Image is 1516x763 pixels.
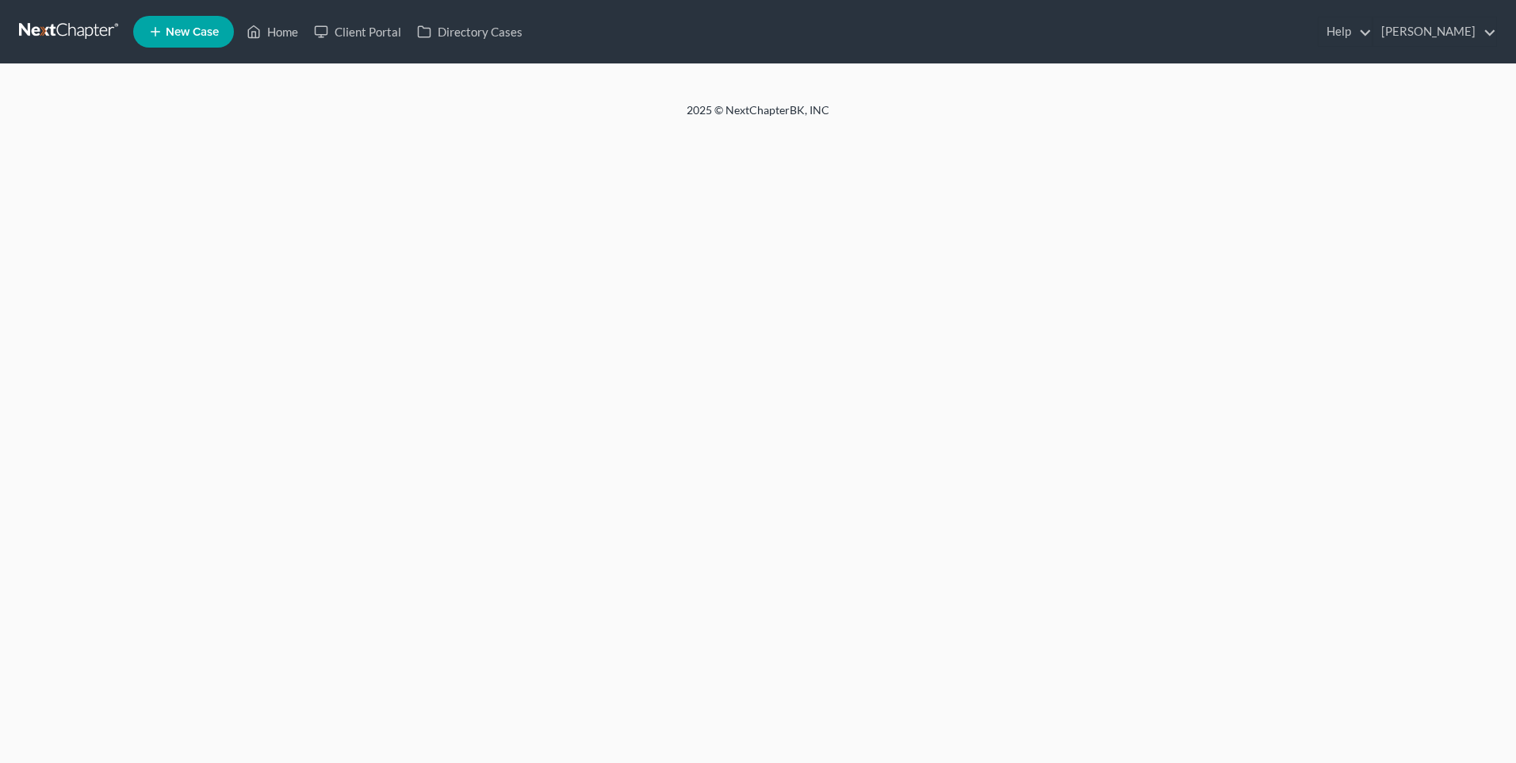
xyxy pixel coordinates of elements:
[1319,17,1372,46] a: Help
[306,102,1210,131] div: 2025 © NextChapterBK, INC
[306,17,409,46] a: Client Portal
[133,16,234,48] new-legal-case-button: New Case
[239,17,306,46] a: Home
[1373,17,1496,46] a: [PERSON_NAME]
[409,17,530,46] a: Directory Cases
